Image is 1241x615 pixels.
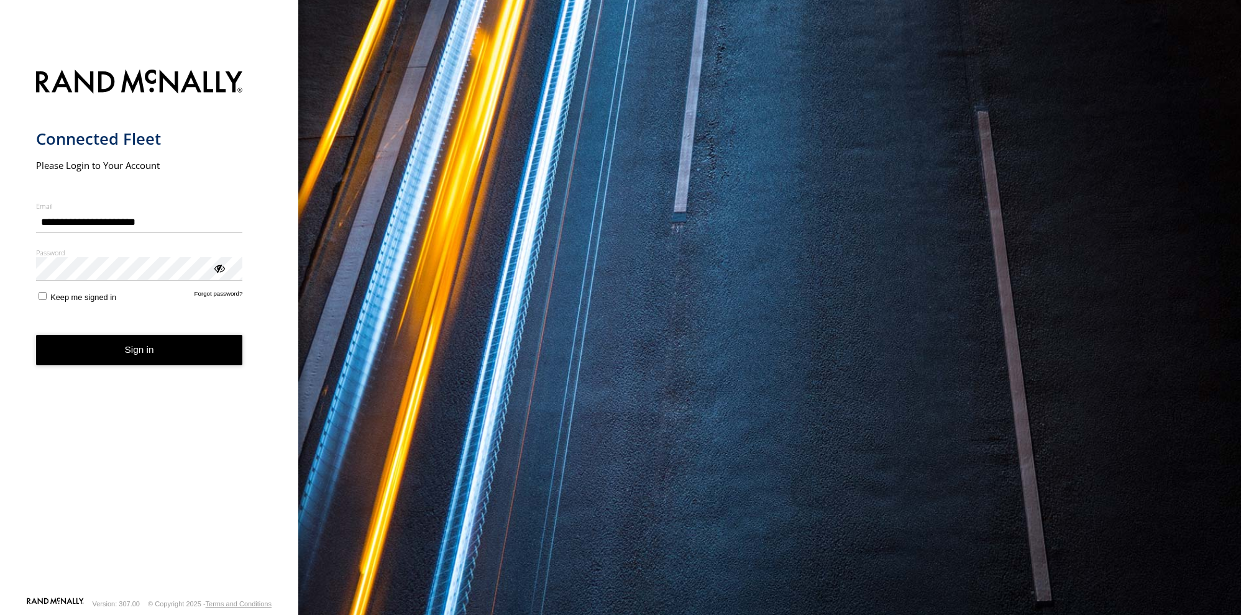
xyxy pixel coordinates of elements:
[36,159,243,171] h2: Please Login to Your Account
[50,293,116,302] span: Keep me signed in
[93,600,140,608] div: Version: 307.00
[36,62,263,596] form: main
[27,598,84,610] a: Visit our Website
[206,600,272,608] a: Terms and Conditions
[36,129,243,149] h1: Connected Fleet
[36,248,243,257] label: Password
[148,600,272,608] div: © Copyright 2025 -
[36,335,243,365] button: Sign in
[213,262,225,274] div: ViewPassword
[36,201,243,211] label: Email
[39,292,47,300] input: Keep me signed in
[36,67,243,99] img: Rand McNally
[195,290,243,302] a: Forgot password?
